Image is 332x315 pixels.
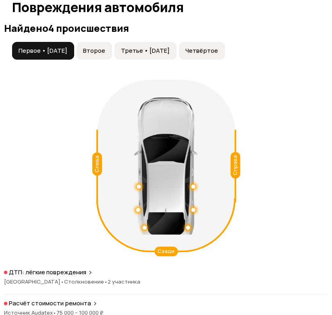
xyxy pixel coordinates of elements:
[179,42,225,60] button: Четвёртое
[4,23,328,34] h3: Найдено 4 происшествия
[12,42,74,60] button: Первое • [DATE]
[121,47,170,55] span: Третье • [DATE]
[230,152,240,178] div: Справа
[185,47,218,55] span: Четвёртое
[77,42,112,60] button: Второе
[64,278,108,285] span: Столкновение
[154,247,178,256] div: Сзади
[108,278,140,285] span: 2 участника
[92,152,102,176] div: Слева
[60,278,64,285] span: •
[9,299,91,307] p: Расчёт стоимости ремонта
[104,278,108,285] span: •
[9,268,86,276] p: ДТП: лёгкие повреждения
[83,47,105,55] span: Второе
[114,42,176,60] button: Третье • [DATE]
[19,47,67,55] span: Первое • [DATE]
[4,278,64,285] span: [GEOGRAPHIC_DATA]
